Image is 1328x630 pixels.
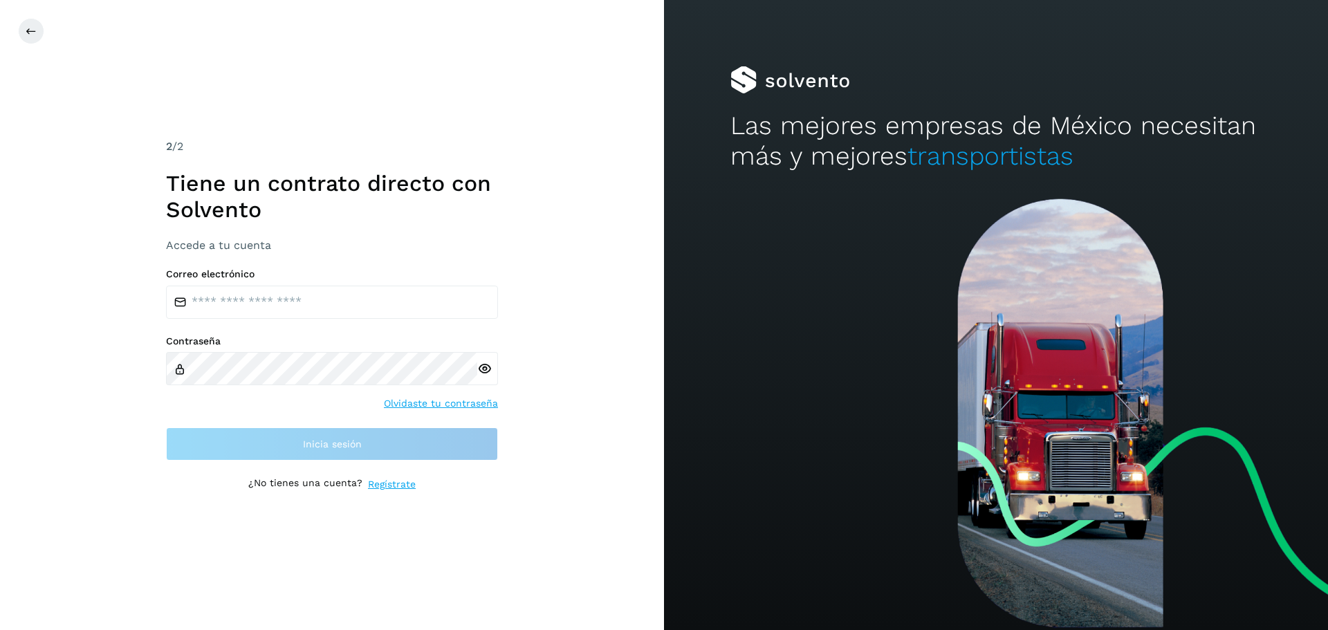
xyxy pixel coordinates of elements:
h2: Las mejores empresas de México necesitan más y mejores [730,111,1262,172]
h3: Accede a tu cuenta [166,239,498,252]
span: Inicia sesión [303,439,362,449]
label: Contraseña [166,335,498,347]
span: 2 [166,140,172,153]
a: Olvidaste tu contraseña [384,396,498,411]
label: Correo electrónico [166,268,498,280]
p: ¿No tienes una cuenta? [248,477,362,492]
span: transportistas [907,141,1073,171]
h1: Tiene un contrato directo con Solvento [166,170,498,223]
button: Inicia sesión [166,427,498,461]
a: Regístrate [368,477,416,492]
div: /2 [166,138,498,155]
